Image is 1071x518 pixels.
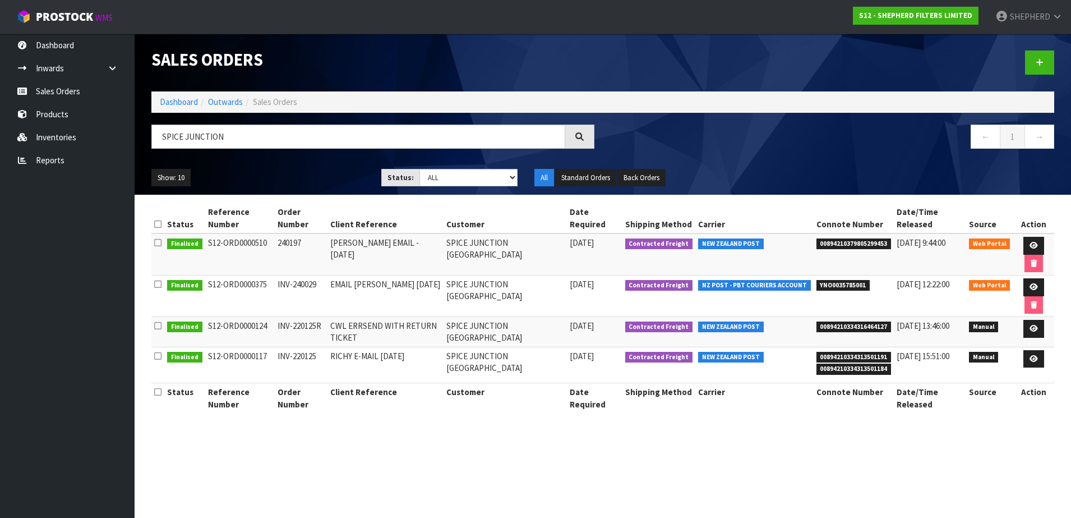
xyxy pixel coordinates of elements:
span: [DATE] [570,320,594,331]
td: S12-ORD0000124 [205,317,275,347]
th: Date Required [567,203,622,233]
th: Source [966,383,1013,413]
td: RICHY E-MAIL [DATE] [327,347,444,383]
a: Dashboard [160,97,198,107]
th: Status [164,383,205,413]
td: SPICE JUNCTION [GEOGRAPHIC_DATA] [444,276,567,317]
span: Finalised [167,352,202,363]
button: All [534,169,554,187]
input: Search sales orders [151,125,565,149]
th: Shipping Method [622,203,696,233]
td: S12-ORD0000117 [205,347,275,383]
th: Order Number [275,203,327,233]
span: 00894210334313501191 [816,352,892,363]
th: Action [1013,203,1054,233]
strong: S12 - SHEPHERD FILTERS LIMITED [859,11,972,20]
h1: Sales Orders [151,51,594,69]
span: YNO0035785001 [816,280,870,291]
a: → [1024,125,1054,149]
th: Client Reference [327,203,444,233]
td: [PERSON_NAME] EMAIL - [DATE] [327,233,444,276]
th: Status [164,203,205,233]
span: ProStock [36,10,93,24]
span: Web Portal [969,280,1010,291]
td: EMAIL [PERSON_NAME] [DATE] [327,276,444,317]
td: S12-ORD0000510 [205,233,275,276]
span: Finalised [167,239,202,250]
span: 00894210334313501184 [816,364,892,375]
th: Shipping Method [622,383,696,413]
td: INV-240029 [275,276,327,317]
strong: Status: [387,173,414,182]
td: SPICE JUNCTION [GEOGRAPHIC_DATA] [444,347,567,383]
span: [DATE] 9:44:00 [897,237,945,248]
span: Manual [969,322,999,333]
span: 00894210379805299453 [816,239,892,250]
td: CWL ERRSEND WITH RETURN TICKET [327,317,444,347]
span: NZ POST - PBT COURIERS ACCOUNT [698,280,811,291]
span: Contracted Freight [625,352,693,363]
th: Customer [444,383,567,413]
button: Standard Orders [555,169,616,187]
a: ← [971,125,1000,149]
button: Back Orders [617,169,666,187]
th: Connote Number [814,383,894,413]
th: Carrier [695,203,814,233]
td: SPICE JUNCTION [GEOGRAPHIC_DATA] [444,233,567,276]
th: Source [966,203,1013,233]
span: Contracted Freight [625,280,693,291]
span: NEW ZEALAND POST [698,239,764,250]
span: Sales Orders [253,97,297,107]
th: Reference Number [205,203,275,233]
td: INV-220125R [275,317,327,347]
span: Contracted Freight [625,322,693,333]
span: Web Portal [969,239,1010,250]
td: SPICE JUNCTION [GEOGRAPHIC_DATA] [444,317,567,347]
span: [DATE] [570,351,594,361]
img: cube-alt.png [17,10,31,24]
span: Manual [969,352,999,363]
th: Connote Number [814,203,894,233]
span: Contracted Freight [625,239,693,250]
td: 240197 [275,233,327,276]
th: Carrier [695,383,814,413]
nav: Page navigation [611,125,1054,152]
th: Action [1013,383,1054,413]
small: WMS [95,12,113,23]
span: Finalised [167,322,202,333]
span: NEW ZEALAND POST [698,322,764,333]
span: [DATE] 13:46:00 [897,320,949,331]
td: S12-ORD0000375 [205,276,275,317]
td: INV-220125 [275,347,327,383]
th: Customer [444,203,567,233]
span: [DATE] [570,237,594,248]
span: [DATE] 15:51:00 [897,351,949,361]
span: [DATE] [570,279,594,290]
span: [DATE] 12:22:00 [897,279,949,290]
th: Reference Number [205,383,275,413]
th: Date Required [567,383,622,413]
button: Show: 10 [151,169,191,187]
th: Date/Time Released [894,383,966,413]
a: 1 [1000,125,1025,149]
a: Outwards [208,97,243,107]
span: SHEPHERD [1010,11,1050,22]
th: Date/Time Released [894,203,966,233]
span: 00894210334316464127 [816,322,892,333]
span: NEW ZEALAND POST [698,352,764,363]
span: Finalised [167,280,202,291]
th: Order Number [275,383,327,413]
th: Client Reference [327,383,444,413]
